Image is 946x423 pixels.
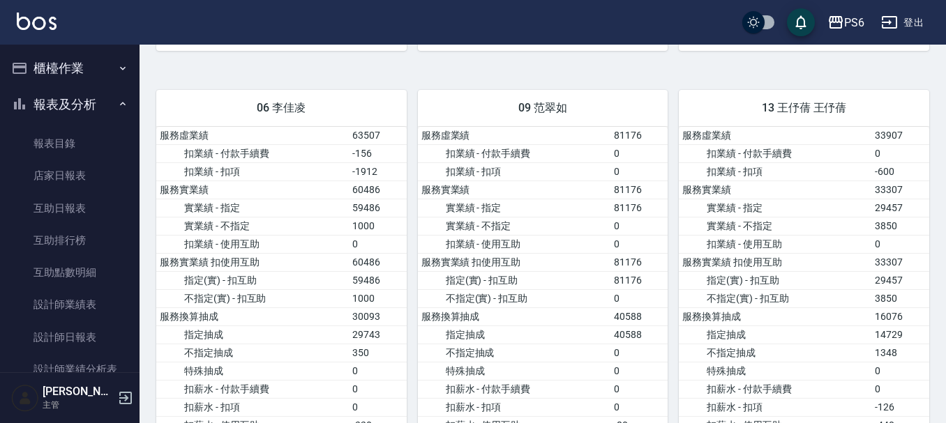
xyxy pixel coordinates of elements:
[418,253,610,271] td: 服務實業績 扣使用互助
[156,289,349,307] td: 不指定(實) - 扣互助
[679,325,871,344] td: 指定抽成
[418,199,610,217] td: 實業績 - 指定
[349,362,407,380] td: 0
[610,271,668,289] td: 81176
[418,380,610,398] td: 扣薪水 - 付款手續費
[6,353,134,385] a: 設計師業績分析表
[871,398,929,416] td: -126
[418,344,610,362] td: 不指定抽成
[871,235,929,253] td: 0
[696,101,913,115] span: 13 王伃蒨 王伃蒨
[871,362,929,380] td: 0
[349,253,407,271] td: 60486
[156,217,349,235] td: 實業績 - 不指定
[871,271,929,289] td: 29457
[679,235,871,253] td: 扣業績 - 使用互助
[6,86,134,123] button: 報表及分析
[844,14,864,31] div: PS6
[871,127,929,145] td: 33907
[6,289,134,321] a: 設計師業績表
[6,224,134,256] a: 互助排行榜
[6,128,134,160] a: 報表目錄
[349,307,407,325] td: 30093
[156,253,349,271] td: 服務實業績 扣使用互助
[610,362,668,380] td: 0
[349,325,407,344] td: 29743
[156,344,349,362] td: 不指定抽成
[679,162,871,180] td: 扣業績 - 扣項
[610,344,668,362] td: 0
[871,289,929,307] td: 3850
[610,127,668,145] td: 81176
[679,144,871,162] td: 扣業績 - 付款手續費
[610,307,668,325] td: 40588
[349,380,407,398] td: 0
[871,307,929,325] td: 16076
[43,399,114,411] p: 主管
[418,307,610,325] td: 服務換算抽成
[418,235,610,253] td: 扣業績 - 使用互助
[156,271,349,289] td: 指定(實) - 扣互助
[349,199,407,217] td: 59486
[679,217,871,235] td: 實業績 - 不指定
[871,253,929,271] td: 33307
[156,180,349,199] td: 服務實業績
[418,362,610,380] td: 特殊抽成
[679,398,871,416] td: 扣薪水 - 扣項
[156,199,349,217] td: 實業績 - 指定
[610,289,668,307] td: 0
[349,180,407,199] td: 60486
[349,144,407,162] td: -156
[610,180,668,199] td: 81176
[418,289,610,307] td: 不指定(實) - 扣互助
[418,398,610,416] td: 扣薪水 - 扣項
[610,380,668,398] td: 0
[871,144,929,162] td: 0
[610,199,668,217] td: 81176
[156,235,349,253] td: 扣業績 - 使用互助
[610,217,668,235] td: 0
[156,325,349,344] td: 指定抽成
[418,217,610,235] td: 實業績 - 不指定
[156,380,349,398] td: 扣薪水 - 付款手續費
[6,50,134,86] button: 櫃檯作業
[156,144,349,162] td: 扣業績 - 付款手續費
[418,162,610,180] td: 扣業績 - 扣項
[610,162,668,180] td: 0
[610,235,668,253] td: 0
[871,217,929,235] td: 3850
[679,362,871,380] td: 特殊抽成
[871,162,929,180] td: -600
[435,101,652,115] span: 09 范翠如
[610,325,668,344] td: 40588
[418,325,610,344] td: 指定抽成
[610,253,668,271] td: 81176
[349,217,407,235] td: 1000
[6,321,134,353] a: 設計師日報表
[418,144,610,162] td: 扣業績 - 付款手續費
[17,13,57,30] img: Logo
[418,127,610,145] td: 服務虛業績
[156,162,349,180] td: 扣業績 - 扣項
[11,384,39,412] img: Person
[679,253,871,271] td: 服務實業績 扣使用互助
[6,160,134,192] a: 店家日報表
[43,385,114,399] h5: [PERSON_NAME]
[679,271,871,289] td: 指定(實) - 扣互助
[349,344,407,362] td: 350
[173,101,390,115] span: 06 李佳凌
[679,307,871,325] td: 服務換算抽成
[679,289,871,307] td: 不指定(實) - 扣互助
[6,192,134,224] a: 互助日報表
[156,362,349,380] td: 特殊抽成
[679,180,871,199] td: 服務實業績
[156,127,349,145] td: 服務虛業績
[871,380,929,398] td: 0
[156,398,349,416] td: 扣薪水 - 扣項
[679,199,871,217] td: 實業績 - 指定
[349,289,407,307] td: 1000
[418,180,610,199] td: 服務實業績
[787,8,815,36] button: save
[679,127,871,145] td: 服務虛業績
[418,271,610,289] td: 指定(實) - 扣互助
